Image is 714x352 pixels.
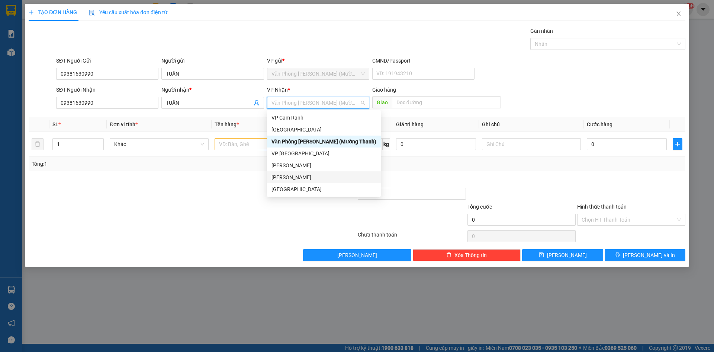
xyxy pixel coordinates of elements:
[482,138,581,150] input: Ghi Chú
[114,139,204,150] span: Khác
[267,148,381,159] div: VP Ninh Hòa
[522,249,603,261] button: save[PERSON_NAME]
[547,251,587,259] span: [PERSON_NAME]
[267,136,381,148] div: Văn Phòng Trần Phú (Mường Thanh)
[337,251,377,259] span: [PERSON_NAME]
[267,124,381,136] div: Đà Lạt
[29,9,77,15] span: TẠO ĐƠN HÀNG
[271,185,376,193] div: [GEOGRAPHIC_DATA]
[89,10,95,16] img: icon
[303,249,411,261] button: [PERSON_NAME]
[396,138,476,150] input: 0
[372,57,475,65] div: CMND/Passport
[81,9,99,27] img: logo.jpg
[413,249,521,261] button: deleteXóa Thông tin
[530,28,553,34] label: Gán nhãn
[467,204,492,210] span: Tổng cước
[62,28,102,34] b: [DOMAIN_NAME]
[372,87,396,93] span: Giao hàng
[539,252,544,258] span: save
[271,114,376,122] div: VP Cam Ranh
[32,138,44,150] button: delete
[56,86,158,94] div: SĐT Người Nhận
[271,126,376,134] div: [GEOGRAPHIC_DATA]
[9,48,42,83] b: [PERSON_NAME]
[89,9,167,15] span: Yêu cầu xuất hóa đơn điện tử
[161,57,264,65] div: Người gửi
[29,10,34,15] span: plus
[372,96,392,108] span: Giao
[267,171,381,183] div: Phạm Ngũ Lão
[110,121,138,127] span: Đơn vị tính
[161,86,264,94] div: Người nhận
[454,251,487,259] span: Xóa Thông tin
[56,57,158,65] div: SĐT Người Gửi
[52,121,58,127] span: SL
[48,11,71,59] b: BIÊN NHẬN GỬI HÀNG
[673,138,682,150] button: plus
[267,112,381,124] div: VP Cam Ranh
[676,11,682,17] span: close
[577,204,627,210] label: Hình thức thanh toán
[267,183,381,195] div: Nha Trang
[271,137,376,146] div: Văn Phòng [PERSON_NAME] (Mường Thanh)
[62,35,102,45] li: (c) 2017
[32,160,276,168] div: Tổng: 1
[623,251,675,259] span: [PERSON_NAME] và In
[267,159,381,171] div: Lê Hồng Phong
[446,252,451,258] span: delete
[587,121,612,127] span: Cước hàng
[271,149,376,158] div: VP [GEOGRAPHIC_DATA]
[392,96,501,108] input: Dọc đường
[215,138,313,150] input: VD: Bàn, Ghế
[479,117,584,132] th: Ghi chú
[668,4,689,25] button: Close
[215,121,239,127] span: Tên hàng
[615,252,620,258] span: printer
[267,87,288,93] span: VP Nhận
[605,249,685,261] button: printer[PERSON_NAME] và In
[673,141,682,147] span: plus
[267,57,369,65] div: VP gửi
[271,68,365,79] span: Văn Phòng Trần Phú (Mường Thanh)
[254,100,260,106] span: user-add
[396,121,424,127] span: Giá trị hàng
[271,161,376,169] div: [PERSON_NAME]
[271,173,376,181] div: [PERSON_NAME]
[271,97,365,108] span: Văn Phòng Trần Phú (Mường Thanh)
[357,231,467,244] div: Chưa thanh toán
[9,9,46,47] img: logo.jpg
[383,138,390,150] span: kg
